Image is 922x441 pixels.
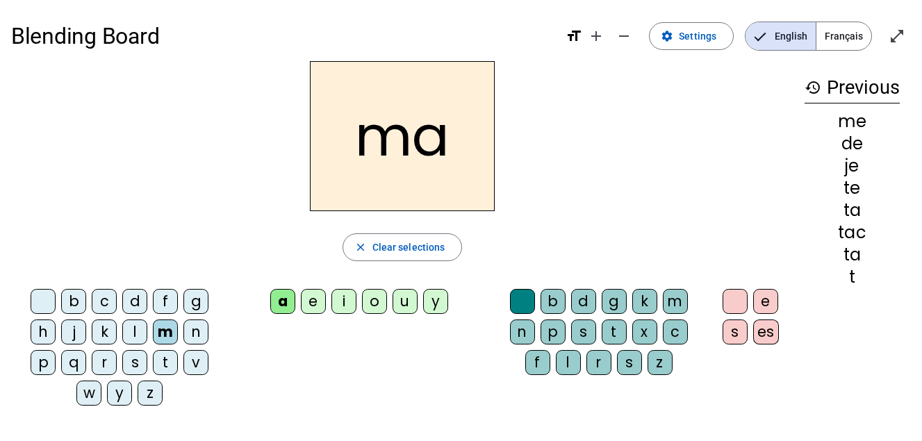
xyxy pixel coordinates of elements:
div: v [183,350,208,375]
button: Clear selections [343,233,463,261]
div: n [183,319,208,344]
div: g [183,289,208,314]
div: a [270,289,295,314]
mat-icon: settings [661,30,673,42]
div: c [92,289,117,314]
div: z [138,381,163,406]
div: s [571,319,596,344]
div: c [663,319,688,344]
div: l [122,319,147,344]
div: j [61,319,86,344]
div: f [153,289,178,314]
div: y [107,381,132,406]
div: k [92,319,117,344]
div: es [753,319,779,344]
div: te [805,180,900,197]
div: w [76,381,101,406]
div: r [586,350,611,375]
div: m [153,319,178,344]
div: z [648,350,673,375]
div: me [805,113,900,130]
div: r [92,350,117,375]
div: d [571,289,596,314]
div: t [805,269,900,285]
div: e [753,289,778,314]
mat-button-toggle-group: Language selection [745,22,872,51]
div: ta [805,247,900,263]
mat-icon: add [588,28,604,44]
mat-icon: history [805,79,821,96]
div: s [122,350,147,375]
h1: Blending Board [11,14,554,58]
div: de [805,135,900,152]
span: Clear selections [372,239,445,256]
div: s [723,319,748,344]
div: t [153,350,178,375]
div: p [31,350,56,375]
h2: ma [310,61,495,211]
div: i [331,289,356,314]
div: f [525,350,550,375]
mat-icon: remove [616,28,632,44]
span: Settings [679,28,716,44]
span: Français [816,22,871,50]
div: h [31,319,56,344]
div: u [393,289,418,314]
div: t [602,319,627,344]
div: tac [805,224,900,241]
div: q [61,350,86,375]
mat-icon: format_size [566,28,582,44]
div: s [617,350,642,375]
div: d [122,289,147,314]
div: g [602,289,627,314]
button: Settings [649,22,734,50]
div: l [556,350,581,375]
div: m [663,289,688,314]
button: Decrease font size [610,22,638,50]
span: English [746,22,816,50]
div: k [632,289,657,314]
div: ta [805,202,900,219]
div: y [423,289,448,314]
mat-icon: open_in_full [889,28,905,44]
button: Enter full screen [883,22,911,50]
div: p [541,319,566,344]
div: n [510,319,535,344]
div: b [541,289,566,314]
div: b [61,289,86,314]
mat-icon: close [354,241,367,253]
button: Increase font size [582,22,610,50]
div: x [632,319,657,344]
div: o [362,289,387,314]
h3: Previous [805,72,900,103]
div: je [805,158,900,174]
div: e [301,289,326,314]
